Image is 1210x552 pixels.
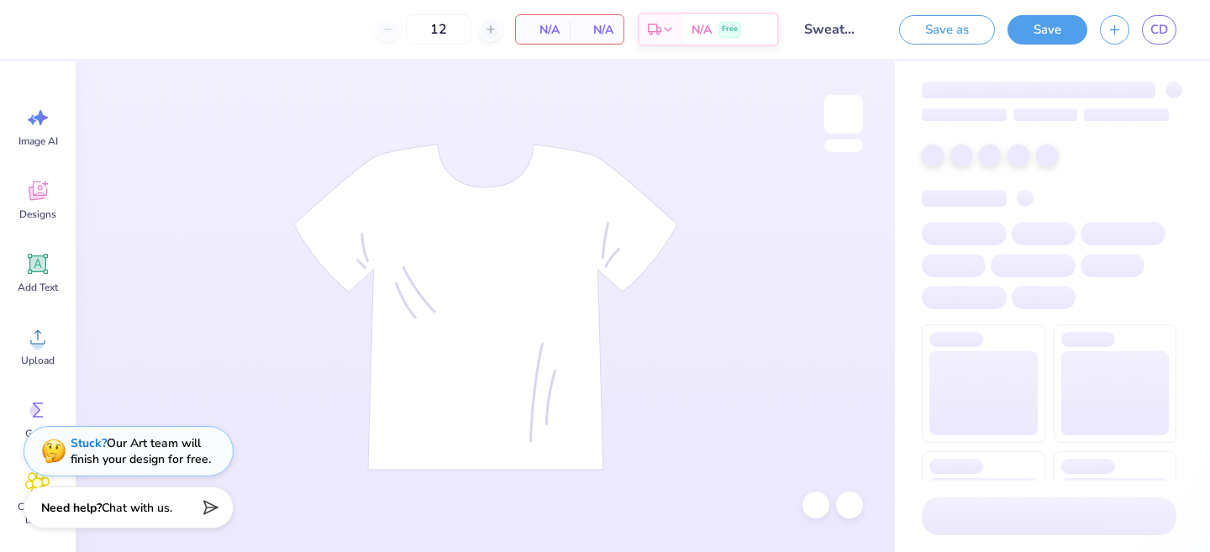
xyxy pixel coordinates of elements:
span: Clipart & logos [10,500,66,527]
div: Our Art team will finish your design for free. [71,435,211,467]
button: Save as [899,15,995,45]
span: Free [722,24,738,35]
strong: Need help? [41,500,102,516]
input: Untitled Design [792,13,874,46]
span: N/A [692,21,712,39]
button: Save [1007,15,1087,45]
span: Upload [21,354,55,367]
strong: Stuck? [71,435,107,451]
a: CD [1142,15,1176,45]
span: CD [1150,20,1168,39]
input: – – [406,14,471,45]
span: N/A [580,21,613,39]
span: N/A [526,21,560,39]
span: Add Text [18,281,58,294]
img: tee-skeleton.svg [293,144,678,471]
span: Chat with us. [102,500,172,516]
span: Image AI [18,134,58,148]
span: Designs [19,208,56,221]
